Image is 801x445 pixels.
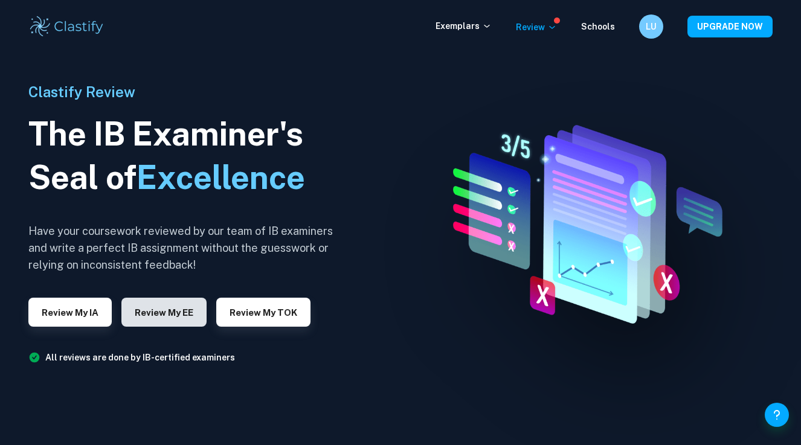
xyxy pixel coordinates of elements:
p: Exemplars [436,19,492,33]
a: Schools [581,22,615,31]
p: Review [516,21,557,34]
h6: LU [645,20,658,33]
button: LU [639,14,663,39]
h6: Have your coursework reviewed by our team of IB examiners and write a perfect IB assignment witho... [28,223,343,274]
button: Review my IA [28,298,112,327]
a: All reviews are done by IB-certified examiners [45,353,235,362]
span: Excellence [137,158,305,196]
img: Clastify logo [28,14,105,39]
button: Review my EE [121,298,207,327]
button: UPGRADE NOW [687,16,773,37]
h1: The IB Examiner's Seal of [28,112,343,199]
h6: Clastify Review [28,81,343,103]
img: IA Review hero [427,116,737,330]
button: Review my TOK [216,298,310,327]
button: Help and Feedback [765,403,789,427]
